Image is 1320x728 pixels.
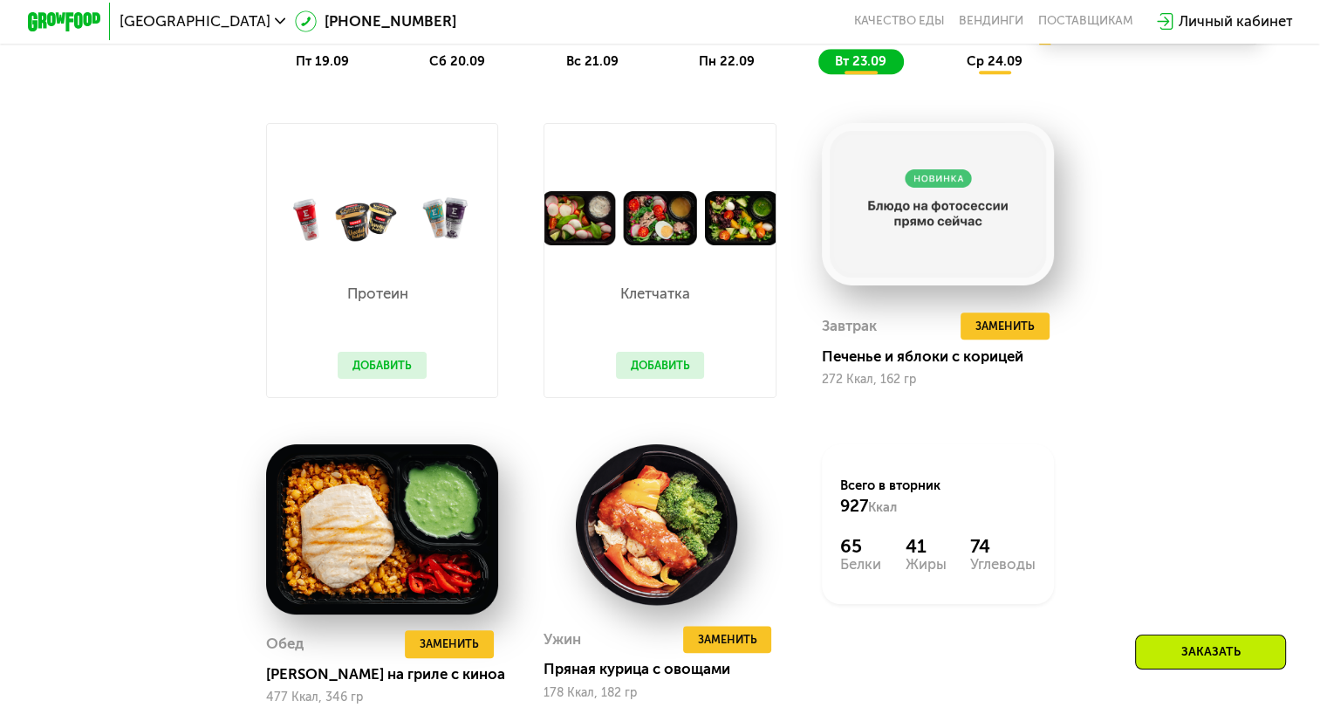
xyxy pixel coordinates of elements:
span: сб 20.09 [429,53,485,69]
span: Заменить [420,635,479,653]
span: ср 24.09 [967,53,1022,69]
div: Личный кабинет [1178,10,1292,32]
div: 178 Ккал, 182 гр [544,686,776,700]
span: 927 [840,496,868,516]
p: Клетчатка [616,286,695,301]
div: поставщикам [1038,14,1133,29]
a: [PHONE_NUMBER] [295,10,456,32]
span: пн 22.09 [698,53,754,69]
span: вт 23.09 [834,53,886,69]
button: Заменить [405,630,494,658]
span: Заменить [698,630,757,649]
div: Заказать [1135,635,1286,670]
div: Пряная курица с овощами [544,660,790,678]
button: Добавить [338,352,427,380]
span: пт 19.09 [296,53,349,69]
a: Качество еды [853,14,944,29]
div: 65 [840,535,881,557]
div: 41 [906,535,947,557]
p: Протеин [338,286,417,301]
div: Белки [840,557,881,572]
a: Вендинги [959,14,1023,29]
div: 477 Ккал, 346 гр [266,690,498,704]
div: Печенье и яблоки с корицей [822,347,1069,366]
div: Обед [266,630,304,658]
span: вс 21.09 [565,53,618,69]
button: Заменить [683,626,772,654]
span: Ккал [868,499,897,515]
div: Завтрак [822,312,877,340]
button: Заменить [961,312,1050,340]
div: 272 Ккал, 162 гр [822,373,1054,387]
span: [GEOGRAPHIC_DATA] [120,14,270,29]
div: 74 [970,535,1036,557]
div: [PERSON_NAME] на гриле с киноа [266,665,513,683]
div: Углеводы [970,557,1036,572]
div: Жиры [906,557,947,572]
button: Добавить [616,352,705,380]
div: Ужин [544,626,581,654]
span: Заменить [975,317,1035,335]
div: Всего в вторник [840,477,1036,517]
